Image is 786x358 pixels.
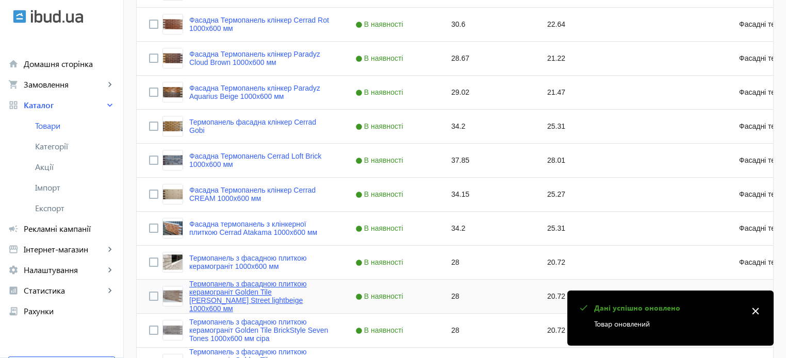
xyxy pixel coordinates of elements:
div: 28 [439,314,535,347]
a: Фасадна Термопанель клінкер Paradyz Aquarius Beige 1000х600 мм [189,84,331,100]
a: Термопанель з фасадною плиткою керамограніт 1000х600 мм [189,254,331,270]
div: 25.31 [535,110,631,143]
span: Експорт [35,203,115,213]
span: Акції [35,162,115,172]
mat-icon: home [8,59,19,69]
div: 25.27 [535,178,631,211]
a: Термопанель з фасадною плиткою керамограніт Golden Tile [PERSON_NAME] Street lightbeige 1000x600 мм [189,280,331,313]
mat-icon: close [748,303,763,319]
span: Категорії [35,141,115,151]
span: В наявності [355,54,406,62]
mat-icon: storefront [8,244,19,254]
div: 34.2 [439,110,535,143]
img: ibud.svg [13,10,26,23]
span: В наявності [355,20,406,28]
a: Термопанель з фасадною плиткою керамограніт Golden Tile BrickStyle Seven Tones 1000x600 мм сіра [189,318,331,343]
div: 20.72 [535,314,631,347]
mat-icon: grid_view [8,100,19,110]
mat-icon: keyboard_arrow_right [105,79,115,90]
span: Рахунки [24,306,115,316]
div: 28 [439,246,535,279]
mat-icon: shopping_cart [8,79,19,90]
div: 25.31 [535,212,631,245]
span: Замовлення [24,79,105,90]
span: Налаштування [24,265,105,275]
span: В наявності [355,190,406,198]
mat-icon: keyboard_arrow_right [105,100,115,110]
mat-icon: keyboard_arrow_right [105,265,115,275]
span: Імпорт [35,182,115,193]
span: Товари [35,121,115,131]
span: Рекламні кампанії [24,224,115,234]
mat-icon: keyboard_arrow_right [105,244,115,254]
span: В наявності [355,258,406,266]
div: 21.22 [535,42,631,75]
div: 20.72 [535,246,631,279]
a: Фасадна Термопанель клінкер Paradyz Cloud Brown 1000х600 мм [189,50,331,66]
div: 29.02 [439,76,535,109]
mat-icon: check [577,301,590,315]
a: Фасадна Термопанель клінкер Cerrad CREAM 1000х600 мм [189,186,331,202]
mat-icon: keyboard_arrow_right [105,285,115,296]
div: 30.6 [439,8,535,41]
span: Інтернет-магазин [24,244,105,254]
span: В наявності [355,326,406,334]
span: Статистика [24,285,105,296]
mat-icon: receipt_long [8,306,19,316]
img: ibud_text.svg [31,10,83,23]
div: 28 [439,280,535,313]
p: Товар оновлений [594,318,742,329]
p: Дані успішно оновлено [594,303,742,313]
span: В наявності [355,292,406,300]
div: 28.67 [439,42,535,75]
mat-icon: analytics [8,285,19,296]
div: 22.64 [535,8,631,41]
span: Домашня сторінка [24,59,115,69]
div: 21.47 [535,76,631,109]
div: 34.15 [439,178,535,211]
mat-icon: campaign [8,224,19,234]
span: В наявності [355,156,406,164]
div: 20.72 [535,280,631,313]
a: Термопанель фасадна клінкер Cerrad Gobi [189,118,331,134]
a: Фасадна термопанель з клінкерної плиткою Cerrad Atakama 1000х600 мм [189,220,331,236]
div: 28.01 [535,144,631,177]
span: Каталог [24,100,105,110]
a: Фасадна Термопанель клінкер Cerrad Rot 1000х600 мм [189,16,331,32]
div: 34.2 [439,212,535,245]
span: В наявності [355,88,406,96]
a: Фасадна Термопанель Cerrad Loft Brick 1000х600 мм [189,152,331,168]
mat-icon: settings [8,265,19,275]
span: В наявності [355,224,406,232]
div: 37.85 [439,144,535,177]
span: В наявності [355,122,406,130]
